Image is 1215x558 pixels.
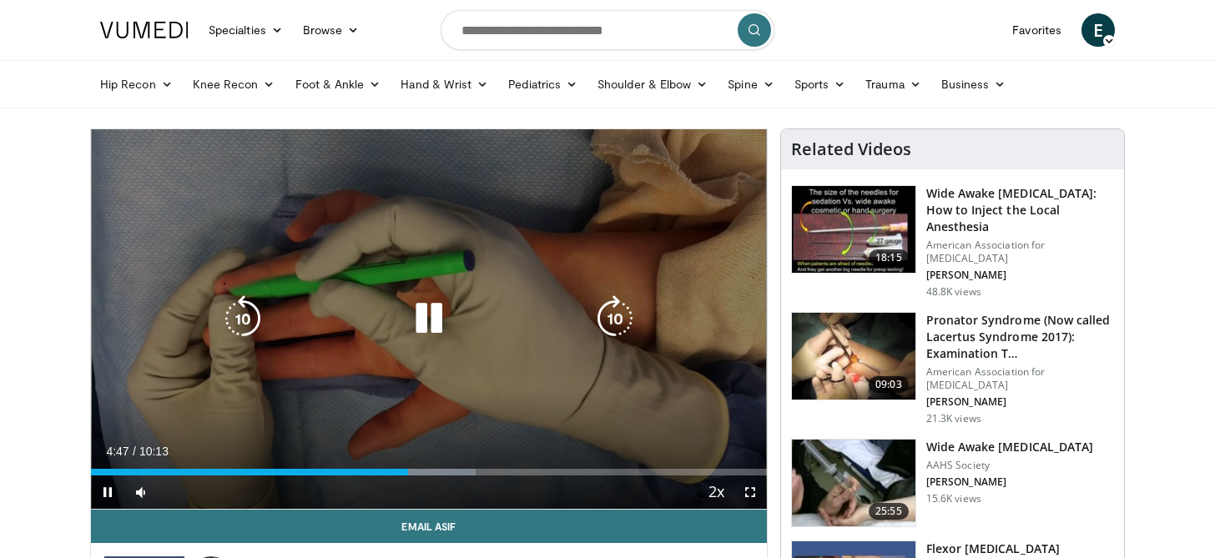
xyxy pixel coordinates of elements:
[792,440,915,526] img: wide_awake_carpal_tunnel_100008556_2.jpg.150x105_q85_crop-smart_upscale.jpg
[700,475,734,509] button: Playback Rate
[931,68,1016,101] a: Business
[791,312,1114,425] a: 09:03 Pronator Syndrome (Now called Lacertus Syndrome 2017): Examination T… American Association ...
[1002,13,1071,47] a: Favorites
[285,68,391,101] a: Foot & Ankle
[926,185,1114,235] h3: Wide Awake [MEDICAL_DATA]: How to Inject the Local Anesthesia
[791,439,1114,527] a: 25:55 Wide Awake [MEDICAL_DATA] AAHS Society [PERSON_NAME] 15.6K views
[869,376,909,393] span: 09:03
[792,186,915,273] img: Q2xRg7exoPLTwO8X4xMDoxOjBrO-I4W8_1.150x105_q85_crop-smart_upscale.jpg
[926,439,1094,455] h3: Wide Awake [MEDICAL_DATA]
[926,239,1114,265] p: American Association for [MEDICAL_DATA]
[498,68,587,101] a: Pediatrics
[1081,13,1115,47] a: E
[926,459,1094,472] p: AAHS Society
[587,68,718,101] a: Shoulder & Elbow
[106,445,129,458] span: 4:47
[869,503,909,520] span: 25:55
[926,412,981,425] p: 21.3K views
[926,285,981,299] p: 48.8K views
[100,22,189,38] img: VuMedi Logo
[91,469,767,475] div: Progress Bar
[441,10,774,50] input: Search topics, interventions
[869,249,909,266] span: 18:15
[90,68,183,101] a: Hip Recon
[926,395,1114,409] p: [PERSON_NAME]
[293,13,370,47] a: Browse
[926,475,1094,489] p: [PERSON_NAME]
[91,475,124,509] button: Pause
[91,129,767,510] video-js: Video Player
[784,68,856,101] a: Sports
[926,269,1114,282] p: [PERSON_NAME]
[183,68,285,101] a: Knee Recon
[124,475,158,509] button: Mute
[734,475,767,509] button: Fullscreen
[855,68,931,101] a: Trauma
[926,540,1060,557] h3: Flexor [MEDICAL_DATA]
[91,510,767,543] a: Email Asif
[133,445,136,458] span: /
[926,312,1114,362] h3: Pronator Syndrome (Now called Lacertus Syndrome 2017): Examination T…
[792,313,915,400] img: ecc38c0f-1cd8-4861-b44a-401a34bcfb2f.150x105_q85_crop-smart_upscale.jpg
[139,445,169,458] span: 10:13
[718,68,784,101] a: Spine
[926,365,1114,392] p: American Association for [MEDICAL_DATA]
[791,185,1114,299] a: 18:15 Wide Awake [MEDICAL_DATA]: How to Inject the Local Anesthesia American Association for [MED...
[791,139,911,159] h4: Related Videos
[926,492,981,505] p: 15.6K views
[199,13,293,47] a: Specialties
[391,68,498,101] a: Hand & Wrist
